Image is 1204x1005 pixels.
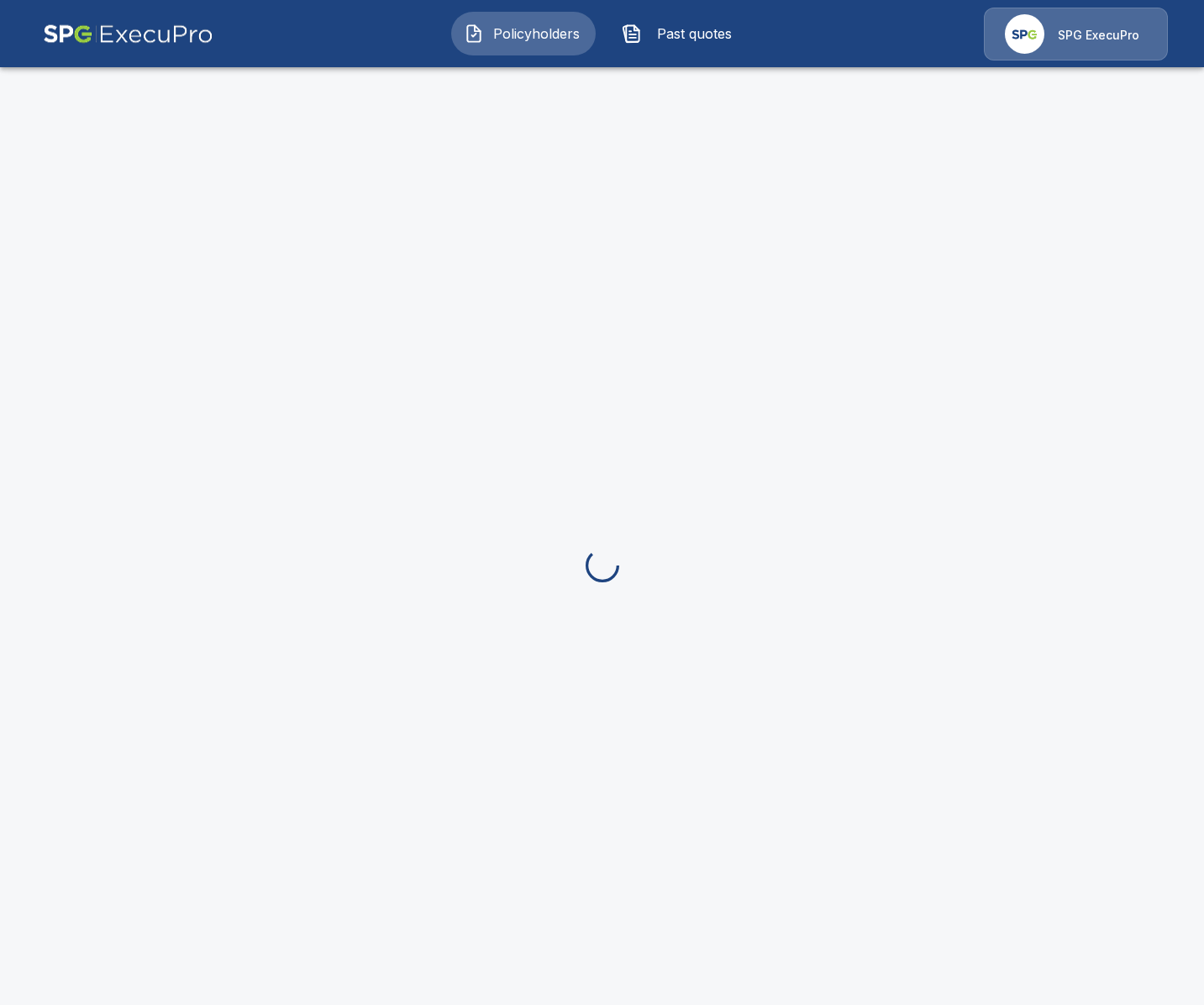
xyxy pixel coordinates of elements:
a: Agency IconSPG ExecuPro [984,8,1168,61]
span: Policyholders [491,24,583,44]
img: Past quotes Icon [622,24,642,44]
img: Policyholders Icon [464,24,484,44]
button: Policyholders IconPolicyholders [451,12,596,55]
span: Past quotes [649,24,741,44]
img: Agency Icon [1005,14,1044,54]
img: AA Logo [43,8,213,61]
p: SPG ExecuPro [1058,27,1139,44]
button: Past quotes IconPast quotes [609,12,754,55]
